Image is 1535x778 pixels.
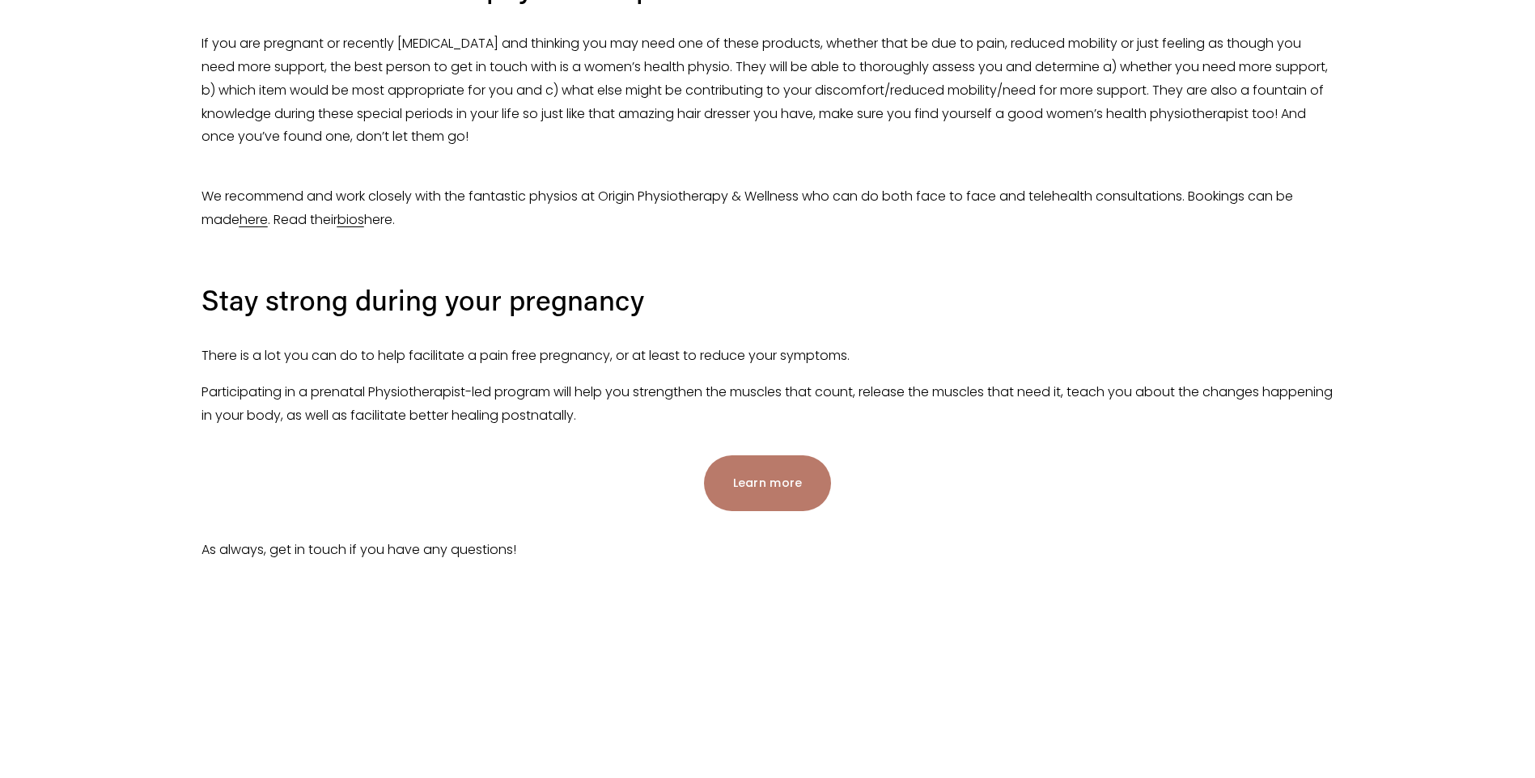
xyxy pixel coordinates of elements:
[240,210,268,229] a: here
[201,381,1334,428] p: Participating in a prenatal Physiotherapist-led program will help you strengthen the muscles that...
[337,210,364,229] a: bios
[704,455,830,511] a: Learn more
[201,345,1334,368] p: There is a lot you can do to help facilitate a pain free pregnancy, or at least to reduce your sy...
[201,162,1334,255] p: We recommend and work closely with the fantastic physios at Origin Physiotherapy & Wellness who c...
[201,539,1334,562] p: As always, get in touch if you have any questions!
[201,281,1334,319] h3: Stay strong during your pregnancy
[201,32,1334,149] p: If you are pregnant or recently [MEDICAL_DATA] and thinking you may need one of these products, w...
